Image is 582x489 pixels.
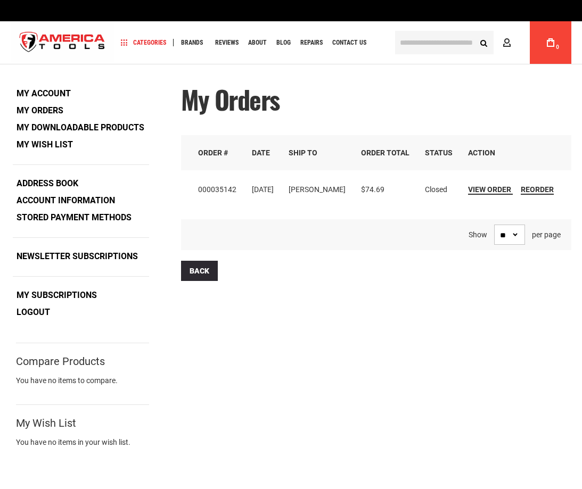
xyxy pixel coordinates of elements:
span: My Orders [181,80,280,118]
span: View Order [468,185,511,194]
strong: My Wish List [16,418,76,428]
td: [DATE] [244,170,281,209]
a: About [243,36,272,50]
span: Categories [121,39,166,46]
a: Back [181,261,218,281]
span: Reorder [521,185,554,194]
a: Reorder [521,185,554,195]
a: Contact Us [327,36,371,50]
span: per page [532,230,561,239]
a: Brands [176,36,208,50]
span: Reviews [215,39,239,46]
a: My Wish List [13,137,77,153]
a: Logout [13,304,54,320]
a: Categories [116,36,171,50]
th: Order # [181,135,244,170]
a: 0 [540,21,561,64]
div: You have no items in your wish list. [16,437,149,447]
strong: Compare Products [16,357,105,366]
span: Repairs [300,39,323,46]
a: My Account [13,86,75,102]
a: store logo [11,23,114,63]
span: 0 [556,44,559,50]
td: 000035142 [181,170,244,209]
button: Search [473,32,494,53]
td: Closed [417,170,461,209]
a: View Order [468,185,513,195]
a: Repairs [296,36,327,50]
th: Date [244,135,281,170]
span: Brands [181,39,203,46]
a: My Subscriptions [13,287,101,303]
span: $74.69 [361,185,384,194]
a: Stored Payment Methods [13,210,135,226]
div: You have no items to compare. [16,375,149,396]
span: Blog [276,39,291,46]
a: Blog [272,36,296,50]
td: [PERSON_NAME] [281,170,354,209]
a: Reviews [210,36,243,50]
a: Newsletter Subscriptions [13,248,142,264]
th: Order Total [354,135,417,170]
strong: My Orders [13,103,67,119]
a: My Downloadable Products [13,120,148,136]
a: Address Book [13,176,82,192]
strong: Show [469,230,487,239]
span: About [248,39,267,46]
a: Account Information [13,193,119,209]
th: Ship To [281,135,354,170]
span: Back [190,267,209,275]
span: Contact Us [332,39,366,46]
th: Action [461,135,571,170]
img: America Tools [11,23,114,63]
th: Status [417,135,461,170]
